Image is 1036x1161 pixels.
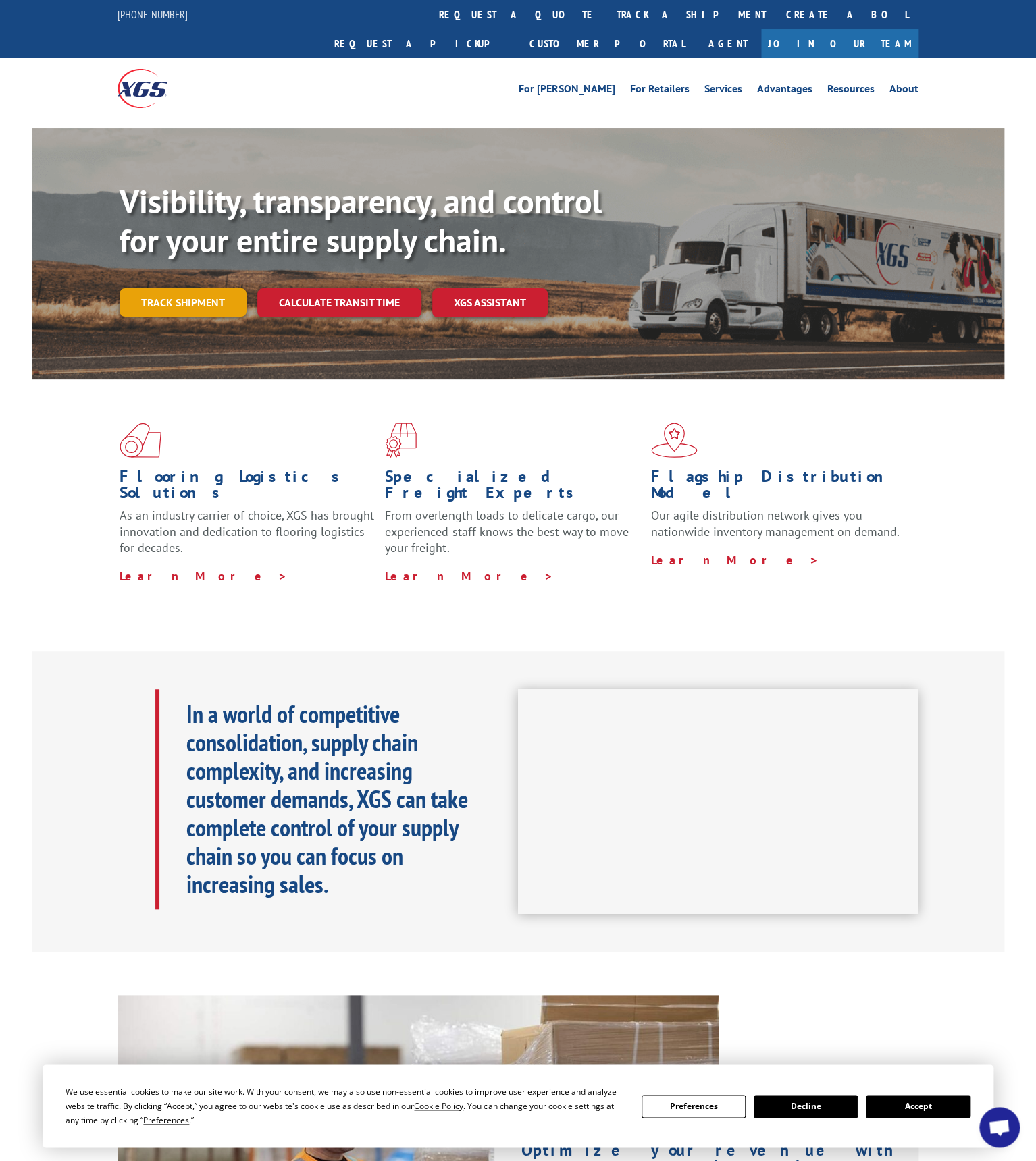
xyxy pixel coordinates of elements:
[186,698,468,900] b: In a world of competitive consolidation, supply chain complexity, and increasing customer demands...
[651,508,900,539] span: Our agile distribution network gives you nationwide inventory management on demand.
[704,84,742,99] a: Services
[432,288,548,317] a: XGS ASSISTANT
[642,1095,746,1118] button: Preferences
[385,508,640,568] p: From overlength loads to delicate cargo, our experienced staff knows the best way to move your fr...
[827,84,875,99] a: Resources
[120,468,375,508] h1: Flooring Logistics Solutions
[143,1114,189,1126] span: Preferences
[979,1107,1020,1147] div: Open chat
[695,29,761,58] a: Agent
[120,423,161,458] img: xgs-icon-total-supply-chain-intelligence-red
[651,423,698,458] img: xgs-icon-flagship-distribution-model-red
[519,29,695,58] a: Customer Portal
[518,689,918,915] iframe: XGS Logistics Solutions
[118,7,188,21] a: [PHONE_NUMBER]
[120,568,288,584] a: Learn More >
[120,180,602,261] b: Visibility, transparency, and control for your entire supply chain.
[414,1100,463,1112] span: Cookie Policy
[754,1095,858,1118] button: Decline
[385,568,553,584] a: Learn More >
[385,423,417,458] img: xgs-icon-focused-on-flooring-red
[66,1085,625,1127] div: We use essential cookies to make our site work. With your consent, we may also use non-essential ...
[761,29,918,58] a: Join Our Team
[324,29,519,58] a: Request a pickup
[43,1064,993,1147] div: Cookie Consent Prompt
[120,508,374,556] span: As an industry carrier of choice, XGS has brought innovation and dedication to flooring logistics...
[889,84,918,99] a: About
[651,468,906,508] h1: Flagship Distribution Model
[519,84,615,99] a: For [PERSON_NAME]
[630,84,690,99] a: For Retailers
[866,1095,970,1118] button: Accept
[651,552,819,568] a: Learn More >
[385,468,640,508] h1: Specialized Freight Experts
[757,84,812,99] a: Advantages
[120,288,247,317] a: Track shipment
[257,288,421,317] a: Calculate transit time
